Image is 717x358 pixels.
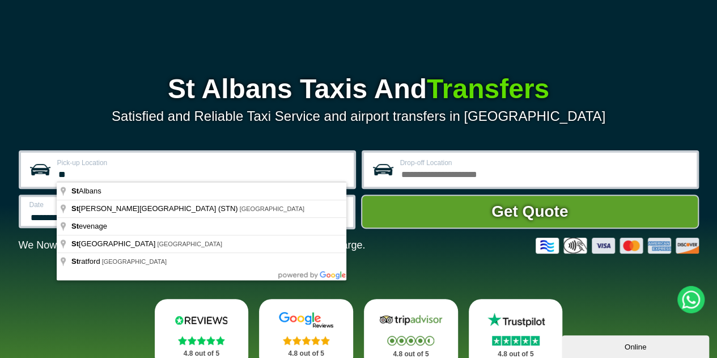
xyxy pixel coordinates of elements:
span: St [71,187,79,195]
img: Stars [283,336,330,345]
span: St [71,222,79,230]
span: [GEOGRAPHIC_DATA] [240,205,305,212]
img: Reviews.io [167,311,235,328]
span: St [71,257,79,266]
label: Pick-up Location [57,159,347,166]
p: We Now Accept Card & Contactless Payment In [19,239,366,251]
h1: St Albans Taxis And [19,75,699,103]
img: Credit And Debit Cards [536,238,699,254]
img: Stars [492,336,540,346]
span: [GEOGRAPHIC_DATA] [157,241,222,247]
img: Tripadvisor [377,311,445,328]
span: [GEOGRAPHIC_DATA] [71,239,157,248]
span: ratford [71,257,102,266]
span: evenage [71,222,109,230]
iframe: chat widget [562,333,711,358]
img: Trustpilot [482,311,550,328]
img: Google [272,311,340,328]
span: [PERSON_NAME][GEOGRAPHIC_DATA] (STN) [71,204,240,213]
label: Date [29,201,175,208]
span: Albans [71,187,103,195]
span: St [71,239,79,248]
span: Transfers [427,74,549,104]
img: Stars [178,336,225,345]
span: St [71,204,79,213]
button: Get Quote [361,195,699,229]
p: Satisfied and Reliable Taxi Service and airport transfers in [GEOGRAPHIC_DATA] [19,108,699,124]
img: Stars [387,336,434,346]
label: Drop-off Location [400,159,690,166]
span: [GEOGRAPHIC_DATA] [102,258,167,265]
